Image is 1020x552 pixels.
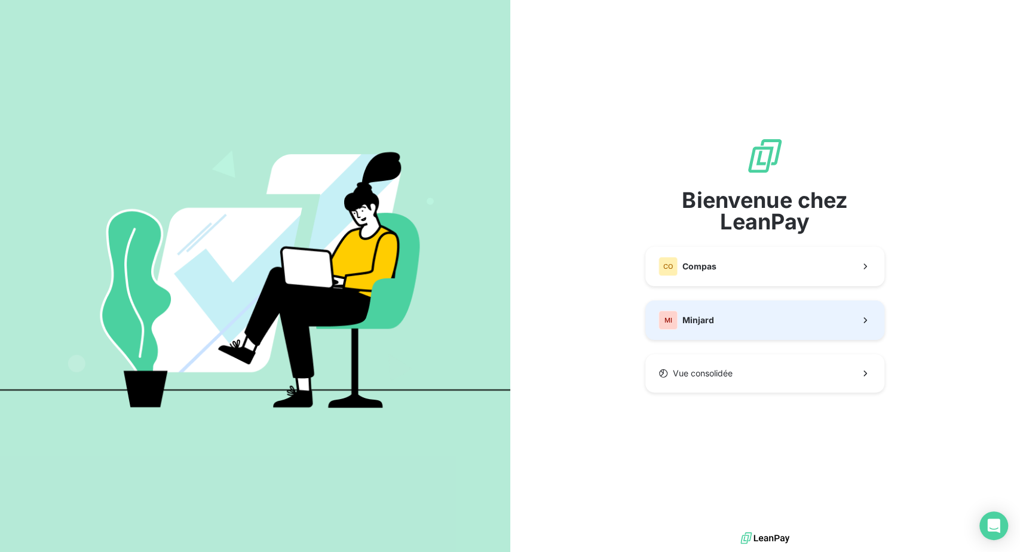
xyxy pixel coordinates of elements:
[682,260,716,272] span: Compas
[682,314,714,326] span: Minjard
[673,367,733,379] span: Vue consolidée
[645,247,884,286] button: COCompas
[645,300,884,340] button: MIMinjard
[740,529,789,547] img: logo
[658,257,678,276] div: CO
[645,354,884,392] button: Vue consolidée
[658,311,678,330] div: MI
[746,137,784,175] img: logo sigle
[979,511,1008,540] div: Open Intercom Messenger
[645,189,884,232] span: Bienvenue chez LeanPay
